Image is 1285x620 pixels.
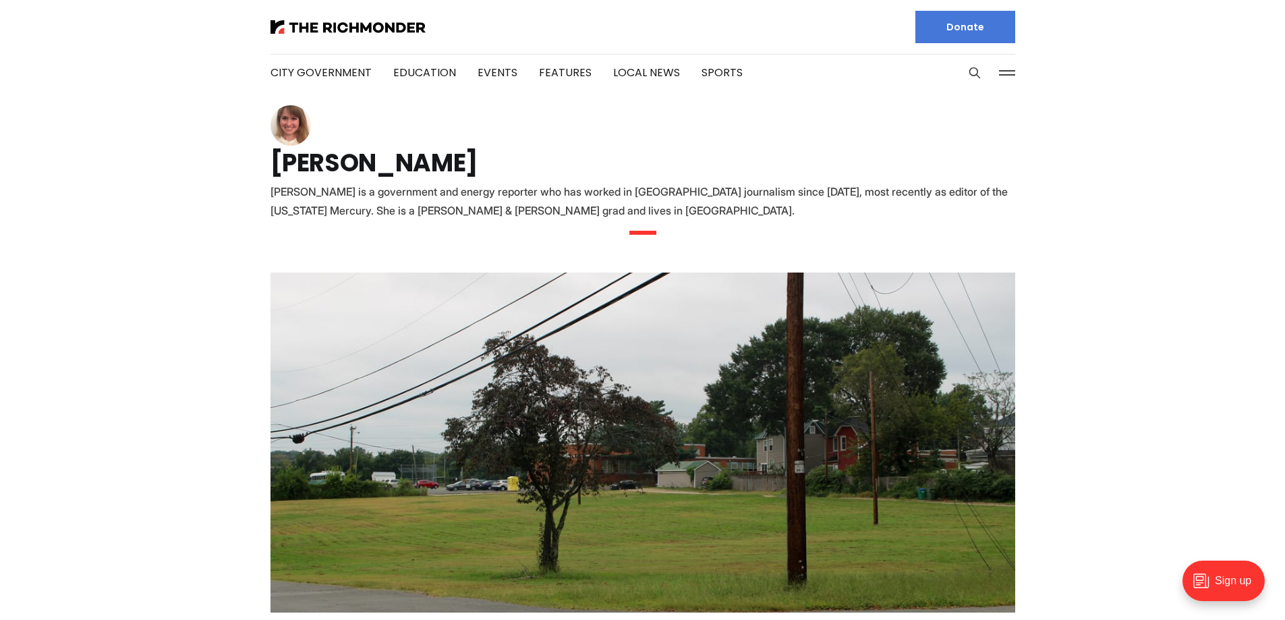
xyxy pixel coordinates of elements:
button: Search this site [965,63,985,83]
a: Sports [702,65,743,80]
img: The Richmonder [270,20,426,34]
a: Features [539,65,592,80]
img: Local Habitat for Humanity asks to buy 11 city properties in Northside to build affordable homes [270,273,1015,613]
h1: [PERSON_NAME] [270,152,1015,174]
a: Donate [915,11,1015,43]
img: Sarah Vogelsong [270,105,311,146]
a: Local News [613,65,680,80]
a: City Government [270,65,372,80]
div: [PERSON_NAME] is a government and energy reporter who has worked in [GEOGRAPHIC_DATA] journalism ... [270,182,1015,220]
a: Events [478,65,517,80]
iframe: portal-trigger [1171,554,1285,620]
a: Education [393,65,456,80]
